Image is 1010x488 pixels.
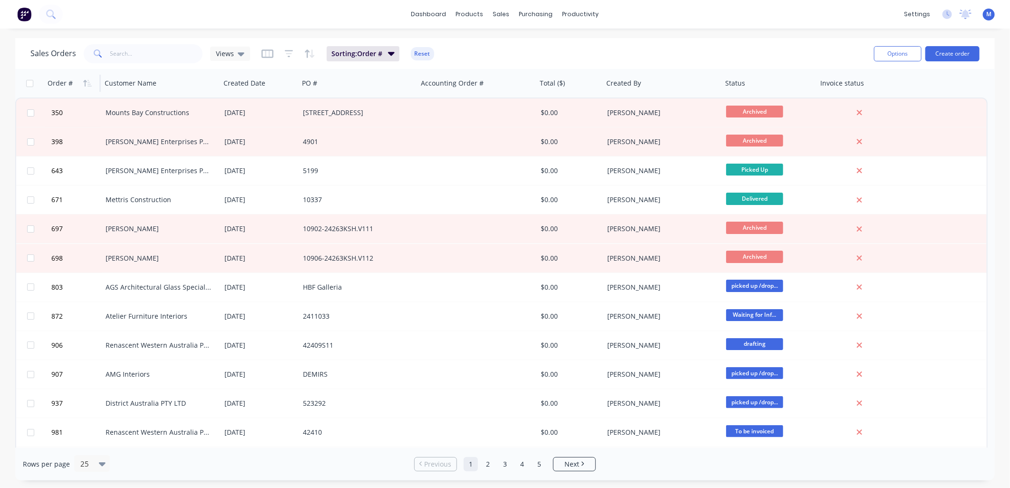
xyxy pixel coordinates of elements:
[481,457,495,471] a: Page 2
[464,457,478,471] a: Page 1 is your current page
[303,137,408,146] div: 4901
[558,7,604,21] div: productivity
[606,78,641,88] div: Created By
[51,108,63,117] span: 350
[303,399,408,408] div: 523292
[541,370,597,379] div: $0.00
[49,418,106,447] button: 981
[421,78,484,88] div: Accounting Order #
[51,341,63,350] span: 906
[106,341,211,350] div: Renascent Western Australia PTY LTD
[106,428,211,437] div: Renascent Western Australia PTY LTD
[726,396,783,408] span: picked up /drop...
[541,224,597,234] div: $0.00
[51,254,63,263] span: 698
[515,7,558,21] div: purchasing
[49,389,106,418] button: 937
[541,137,597,146] div: $0.00
[726,309,783,321] span: Waiting for Inf...
[564,459,579,469] span: Next
[541,399,597,408] div: $0.00
[303,370,408,379] div: DEMIRS
[874,46,922,61] button: Options
[541,428,597,437] div: $0.00
[986,10,991,19] span: M
[51,428,63,437] span: 981
[820,78,864,88] div: Invoice status
[224,195,295,205] div: [DATE]
[726,425,783,437] span: To be invoiced
[607,108,713,117] div: [PERSON_NAME]
[49,331,106,360] button: 906
[106,224,211,234] div: [PERSON_NAME]
[726,193,783,205] span: Delivered
[899,7,935,21] div: settings
[607,254,713,263] div: [PERSON_NAME]
[224,312,295,321] div: [DATE]
[607,428,713,437] div: [PERSON_NAME]
[23,459,70,469] span: Rows per page
[224,108,295,117] div: [DATE]
[541,283,597,292] div: $0.00
[303,166,408,176] div: 5199
[726,164,783,176] span: Picked Up
[541,108,597,117] div: $0.00
[303,312,408,321] div: 2411033
[303,283,408,292] div: HBF Galleria
[410,457,600,471] ul: Pagination
[726,135,783,146] span: Archived
[224,341,295,350] div: [DATE]
[726,106,783,117] span: Archived
[541,195,597,205] div: $0.00
[223,78,265,88] div: Created Date
[224,428,295,437] div: [DATE]
[48,78,73,88] div: Order #
[607,312,713,321] div: [PERSON_NAME]
[607,341,713,350] div: [PERSON_NAME]
[540,78,565,88] div: Total ($)
[607,283,713,292] div: [PERSON_NAME]
[541,341,597,350] div: $0.00
[224,283,295,292] div: [DATE]
[49,156,106,185] button: 643
[110,44,203,63] input: Search...
[726,251,783,263] span: Archived
[425,459,452,469] span: Previous
[106,108,211,117] div: Mounts Bay Constructions
[411,47,434,60] button: Reset
[106,195,211,205] div: Mettris Construction
[415,459,456,469] a: Previous page
[106,370,211,379] div: AMG Interiors
[51,283,63,292] span: 803
[532,457,546,471] a: Page 5
[607,195,713,205] div: [PERSON_NAME]
[30,49,76,58] h1: Sales Orders
[541,166,597,176] div: $0.00
[51,370,63,379] span: 907
[106,254,211,263] div: [PERSON_NAME]
[303,428,408,437] div: 42410
[607,137,713,146] div: [PERSON_NAME]
[303,108,408,117] div: [STREET_ADDRESS]
[49,127,106,156] button: 398
[302,78,317,88] div: PO #
[451,7,488,21] div: products
[303,341,408,350] div: 42409S11
[106,137,211,146] div: [PERSON_NAME] Enterprises PTY LTD
[607,399,713,408] div: [PERSON_NAME]
[51,224,63,234] span: 697
[106,283,211,292] div: AGS Architectural Glass Specialists
[105,78,156,88] div: Customer Name
[224,399,295,408] div: [DATE]
[541,254,597,263] div: $0.00
[51,312,63,321] span: 872
[303,195,408,205] div: 10337
[303,224,408,234] div: 10902-24263KSH.V111
[488,7,515,21] div: sales
[51,166,63,176] span: 643
[407,7,451,21] a: dashboard
[303,254,408,263] div: 10906-24263KSH.V112
[726,280,783,292] span: picked up /drop...
[925,46,980,61] button: Create order
[51,399,63,408] span: 937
